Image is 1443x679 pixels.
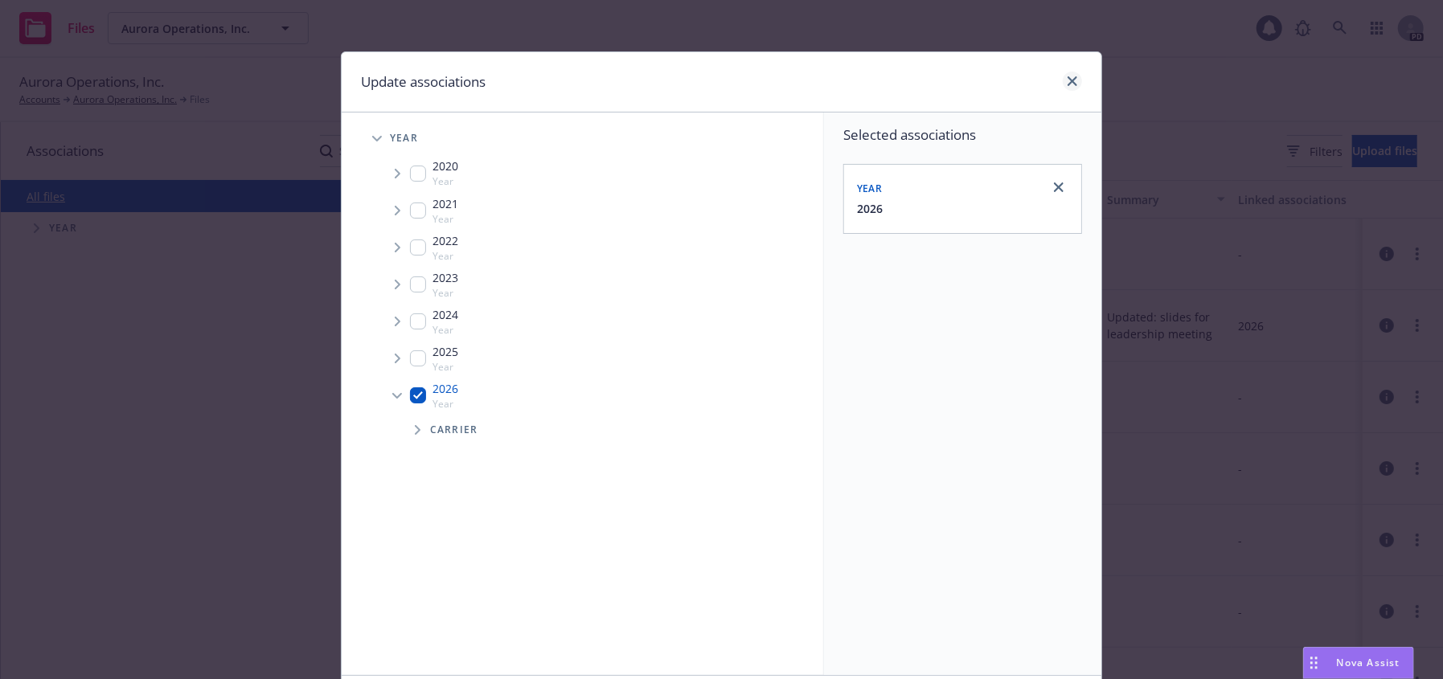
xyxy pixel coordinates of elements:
[432,360,458,374] span: Year
[432,343,458,360] span: 2025
[432,249,458,263] span: Year
[432,174,458,188] span: Year
[361,72,486,92] h1: Update associations
[432,397,458,411] span: Year
[1337,656,1400,669] span: Nova Assist
[432,323,458,337] span: Year
[432,232,458,249] span: 2022
[432,269,458,286] span: 2023
[342,122,823,446] div: Tree Example
[843,125,1082,145] span: Selected associations
[857,200,883,217] button: 2026
[430,425,478,435] span: Carrier
[1049,178,1068,197] a: close
[432,157,458,174] span: 2020
[857,182,882,195] span: Year
[390,133,418,143] span: Year
[432,380,458,397] span: 2026
[432,286,458,300] span: Year
[432,212,458,226] span: Year
[1303,647,1414,679] button: Nova Assist
[432,195,458,212] span: 2021
[1063,72,1082,91] a: close
[432,306,458,323] span: 2024
[1304,648,1324,678] div: Drag to move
